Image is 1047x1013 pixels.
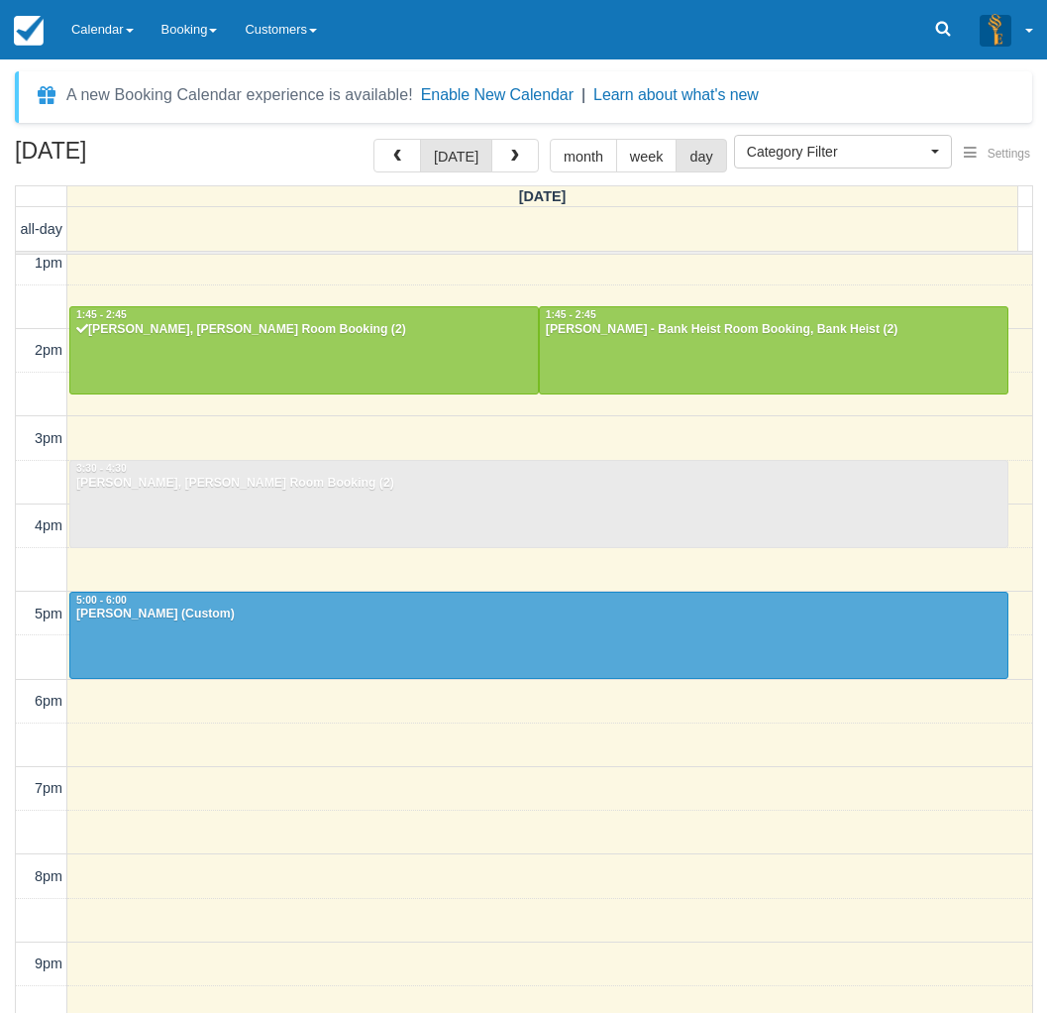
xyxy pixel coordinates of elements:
[21,221,62,237] span: all-day
[546,309,596,320] span: 1:45 - 2:45
[76,595,127,606] span: 5:00 - 6:00
[35,606,62,621] span: 5pm
[593,86,759,103] a: Learn about what's new
[734,135,952,169] button: Category Filter
[35,693,62,709] span: 6pm
[421,85,574,105] button: Enable New Calendar
[76,309,127,320] span: 1:45 - 2:45
[539,306,1008,394] a: 1:45 - 2:45[PERSON_NAME] - Bank Heist Room Booking, Bank Heist (2)
[75,607,1002,622] div: [PERSON_NAME] (Custom)
[980,14,1011,46] img: A3
[35,780,62,796] span: 7pm
[988,147,1030,161] span: Settings
[35,430,62,446] span: 3pm
[75,322,533,338] div: [PERSON_NAME], [PERSON_NAME] Room Booking (2)
[35,956,62,971] span: 9pm
[69,460,1008,547] a: 3:30 - 4:30[PERSON_NAME], [PERSON_NAME] Room Booking (2)
[76,463,127,474] span: 3:30 - 4:30
[581,86,585,103] span: |
[35,517,62,533] span: 4pm
[550,139,617,172] button: month
[676,139,726,172] button: day
[69,592,1008,679] a: 5:00 - 6:00[PERSON_NAME] (Custom)
[15,139,265,175] h2: [DATE]
[519,188,567,204] span: [DATE]
[616,139,678,172] button: week
[420,139,492,172] button: [DATE]
[35,868,62,884] span: 8pm
[35,342,62,358] span: 2pm
[952,140,1042,169] button: Settings
[69,306,539,394] a: 1:45 - 2:45[PERSON_NAME], [PERSON_NAME] Room Booking (2)
[747,142,926,162] span: Category Filter
[545,322,1002,338] div: [PERSON_NAME] - Bank Heist Room Booking, Bank Heist (2)
[66,83,413,107] div: A new Booking Calendar experience is available!
[35,255,62,271] span: 1pm
[14,16,44,46] img: checkfront-main-nav-mini-logo.png
[75,476,1002,492] div: [PERSON_NAME], [PERSON_NAME] Room Booking (2)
